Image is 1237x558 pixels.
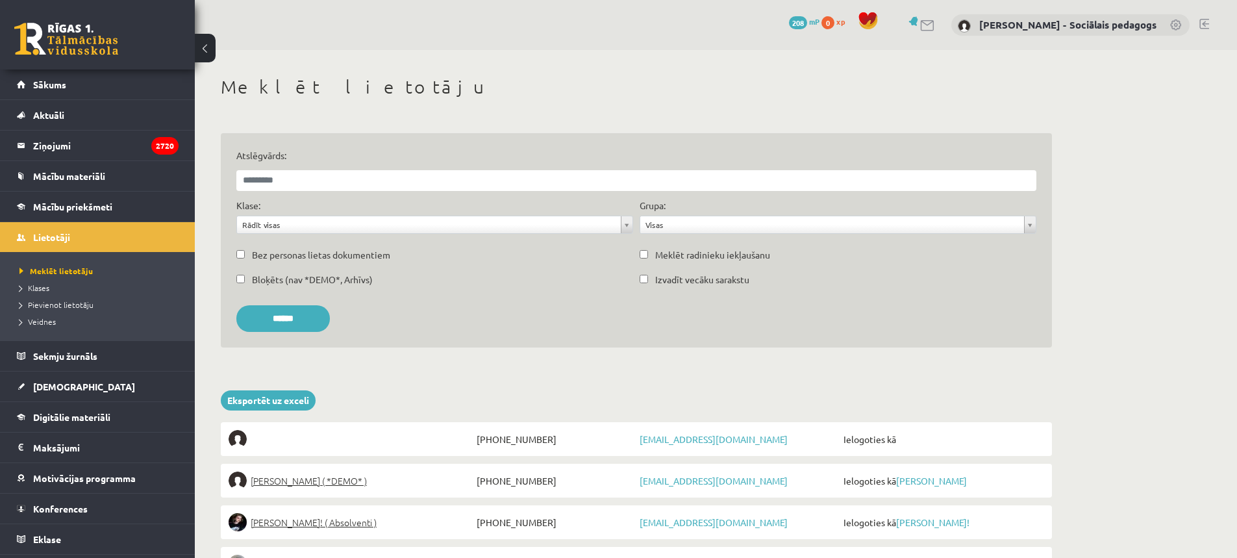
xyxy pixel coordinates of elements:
span: Visas [645,216,1019,233]
span: Konferences [33,503,88,514]
a: Eklase [17,524,179,554]
a: [EMAIL_ADDRESS][DOMAIN_NAME] [640,433,788,445]
a: Klases [19,282,182,294]
label: Izvadīt vecāku sarakstu [655,273,749,286]
a: Konferences [17,494,179,524]
label: Bez personas lietas dokumentiem [252,248,390,262]
a: Eksportēt uz exceli [221,390,316,411]
span: Digitālie materiāli [33,411,110,423]
a: [DEMOGRAPHIC_DATA] [17,372,179,401]
span: [PHONE_NUMBER] [473,472,636,490]
span: Sākums [33,79,66,90]
span: Veidnes [19,316,56,327]
span: 0 [821,16,834,29]
a: [PERSON_NAME] ( *DEMO* ) [229,472,473,490]
span: Klases [19,283,49,293]
a: Lietotāji [17,222,179,252]
span: mP [809,16,819,27]
span: Aktuāli [33,109,64,121]
span: Rādīt visas [242,216,616,233]
span: Mācību priekšmeti [33,201,112,212]
a: Mācību priekšmeti [17,192,179,222]
i: 2720 [151,137,179,155]
a: Meklēt lietotāju [19,265,182,277]
label: Klase: [236,199,260,212]
a: 208 mP [789,16,819,27]
a: [PERSON_NAME] - Sociālais pedagogs [979,18,1156,31]
span: Sekmju žurnāls [33,350,97,362]
a: [PERSON_NAME]! [896,516,969,528]
label: Bloķēts (nav *DEMO*, Arhīvs) [252,273,373,286]
a: Motivācijas programma [17,463,179,493]
span: Pievienot lietotāju [19,299,94,310]
span: [DEMOGRAPHIC_DATA] [33,381,135,392]
h1: Meklēt lietotāju [221,76,1052,98]
span: 208 [789,16,807,29]
a: [PERSON_NAME]! ( Absolventi ) [229,513,473,531]
label: Grupa: [640,199,666,212]
a: [PERSON_NAME] [896,475,967,487]
span: [PERSON_NAME] ( *DEMO* ) [251,472,367,490]
span: [PERSON_NAME]! ( Absolventi ) [251,513,377,531]
span: Ielogoties kā [840,472,1044,490]
legend: Ziņojumi [33,131,179,160]
a: Sākums [17,70,179,99]
img: Elīna Elizabete Ancveriņa [229,472,247,490]
span: xp [836,16,845,27]
a: Ziņojumi2720 [17,131,179,160]
span: Ielogoties kā [840,513,1044,531]
legend: Maksājumi [33,433,179,463]
a: Rādīt visas [237,216,632,233]
a: 0 xp [821,16,851,27]
span: Eklase [33,533,61,545]
a: Pievienot lietotāju [19,299,182,311]
a: Sekmju žurnāls [17,341,179,371]
a: Mācību materiāli [17,161,179,191]
label: Atslēgvārds: [236,149,1036,162]
span: Ielogoties kā [840,430,1044,448]
a: Visas [640,216,1036,233]
a: Digitālie materiāli [17,402,179,432]
a: [EMAIL_ADDRESS][DOMAIN_NAME] [640,516,788,528]
span: Meklēt lietotāju [19,266,93,276]
span: [PHONE_NUMBER] [473,430,636,448]
span: Motivācijas programma [33,472,136,484]
span: Mācību materiāli [33,170,105,182]
span: Lietotāji [33,231,70,243]
span: [PHONE_NUMBER] [473,513,636,531]
label: Meklēt radinieku iekļaušanu [655,248,770,262]
img: Dagnija Gaubšteina - Sociālais pedagogs [958,19,971,32]
a: Veidnes [19,316,182,327]
a: Maksājumi [17,433,179,463]
img: Sofija Anrio-Karlauska! [229,513,247,531]
a: Aktuāli [17,100,179,130]
a: [EMAIL_ADDRESS][DOMAIN_NAME] [640,475,788,487]
a: Rīgas 1. Tālmācības vidusskola [14,23,118,55]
